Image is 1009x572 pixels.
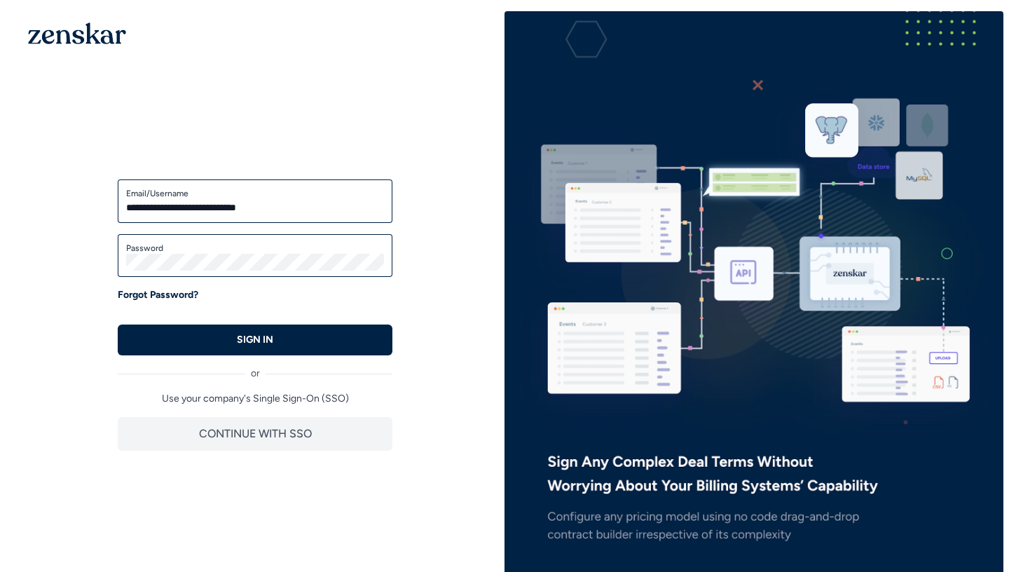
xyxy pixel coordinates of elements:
[118,392,392,406] p: Use your company's Single Sign-On (SSO)
[118,417,392,451] button: CONTINUE WITH SSO
[126,243,384,254] label: Password
[118,288,198,302] a: Forgot Password?
[118,355,392,381] div: or
[126,188,384,199] label: Email/Username
[118,325,392,355] button: SIGN IN
[237,333,273,347] p: SIGN IN
[28,22,126,44] img: 1OGAJ2xQqyY4LXKgY66KYq0eOWRCkrZdAb3gUhuVAqdWPZE9SRJmCz+oDMSn4zDLXe31Ii730ItAGKgCKgCCgCikA4Av8PJUP...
